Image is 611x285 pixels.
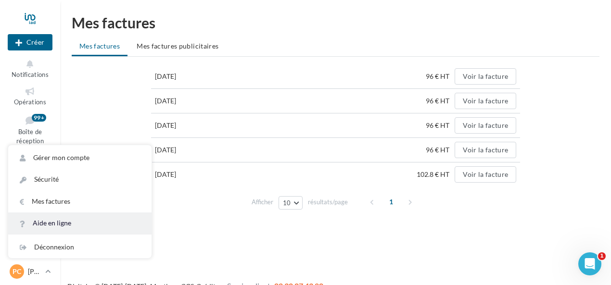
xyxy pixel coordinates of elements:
[72,15,599,30] h1: Mes factures
[283,199,291,207] span: 10
[12,71,49,78] span: Notifications
[8,84,52,108] a: Opérations
[578,252,601,275] iframe: Intercom live chat
[598,252,606,260] span: 1
[455,68,516,85] button: Voir la facture
[383,194,399,210] span: 1
[455,117,516,134] button: Voir la facture
[8,212,152,234] a: Aide en ligne
[417,170,453,178] span: 102.8 € HT
[151,138,223,162] td: [DATE]
[8,112,52,147] a: Boîte de réception99+
[8,169,152,190] a: Sécurité
[455,142,516,158] button: Voir la facture
[8,147,152,169] a: Gérer mon compte
[426,146,453,154] span: 96 € HT
[426,121,453,129] span: 96 € HT
[8,236,152,258] div: Déconnexion
[252,198,273,207] span: Afficher
[137,42,218,50] span: Mes factures publicitaires
[14,98,46,106] span: Opérations
[28,267,41,276] p: [PERSON_NAME]
[308,198,348,207] span: résultats/page
[8,34,52,50] div: Nouvelle campagne
[151,64,223,89] td: [DATE]
[279,196,303,210] button: 10
[151,89,223,113] td: [DATE]
[16,128,44,145] span: Boîte de réception
[151,113,223,138] td: [DATE]
[8,34,52,50] button: Créer
[426,72,453,80] span: 96 € HT
[8,57,52,80] button: Notifications
[8,262,52,281] a: PC [PERSON_NAME]
[151,162,223,187] td: [DATE]
[455,166,516,183] button: Voir la facture
[455,93,516,109] button: Voir la facture
[32,114,46,122] div: 99+
[13,267,21,276] span: PC
[426,97,453,105] span: 96 € HT
[8,191,152,212] a: Mes factures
